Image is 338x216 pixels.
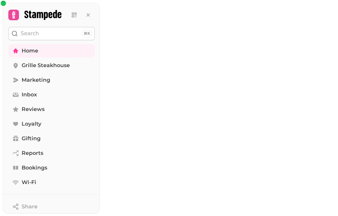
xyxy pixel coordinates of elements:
button: Search⌘K [8,27,95,40]
span: Wi-Fi [22,178,36,186]
p: Search [21,30,39,38]
span: Reviews [22,105,45,113]
a: Bookings [8,161,95,174]
span: Gifting [22,135,41,143]
a: Reports [8,147,95,160]
div: ⌘K [82,30,92,37]
a: Loyalty [8,117,95,131]
a: Home [8,44,95,57]
a: Grille Steakhouse [8,59,95,72]
span: Loyalty [22,120,41,128]
a: Reviews [8,103,95,116]
span: Reports [22,149,43,157]
button: Share [8,200,95,213]
span: Home [22,47,38,55]
span: Marketing [22,76,50,84]
a: Marketing [8,73,95,87]
a: Inbox [8,88,95,101]
span: Share [22,203,38,211]
a: Gifting [8,132,95,145]
span: Inbox [22,91,37,99]
p: Loading... [182,110,256,118]
span: Grille Steakhouse [22,61,70,69]
span: Bookings [22,164,47,172]
a: Wi-Fi [8,176,95,189]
